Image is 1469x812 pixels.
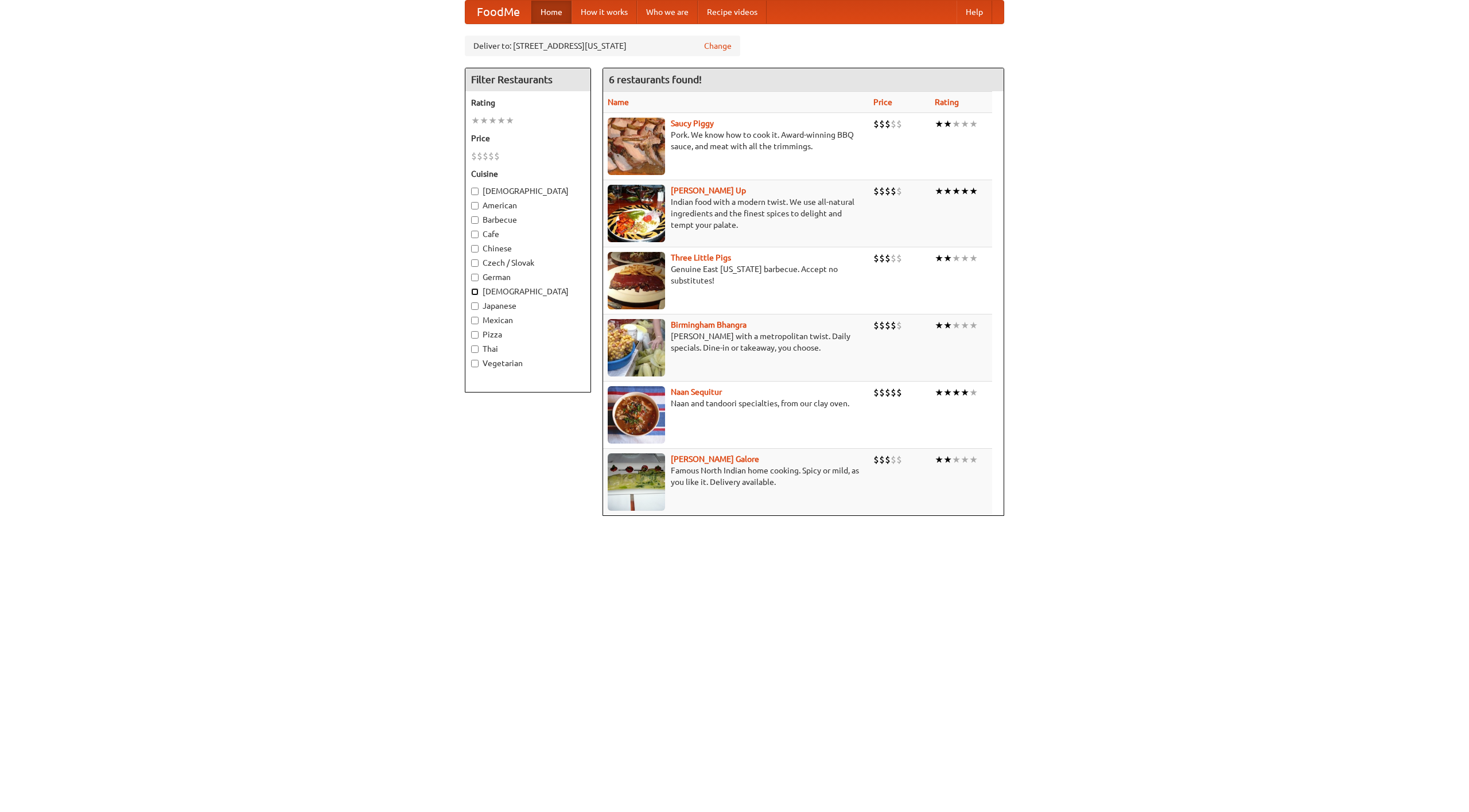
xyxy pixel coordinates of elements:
[506,114,514,127] li: ★
[873,252,879,265] li: $
[935,386,943,399] li: ★
[471,168,585,180] h5: Cuisine
[969,118,978,130] li: ★
[873,386,879,399] li: $
[608,129,864,152] p: Pork. We know how to cook it. Award-winning BBQ sauce, and meat with all the trimmings.
[952,453,961,466] li: ★
[572,1,637,24] a: How it works
[952,185,961,197] li: ★
[465,1,531,24] a: FoodMe
[465,68,590,91] h4: Filter Restaurants
[671,387,722,397] a: Naan Sequitur
[608,398,864,409] p: Naan and tandoori specialties, from our clay oven.
[471,343,585,355] label: Thai
[471,214,585,226] label: Barbecue
[896,118,902,130] li: $
[471,360,479,367] input: Vegetarian
[885,453,891,466] li: $
[935,98,959,107] a: Rating
[471,231,479,238] input: Cafe
[465,36,740,56] div: Deliver to: [STREET_ADDRESS][US_STATE]
[471,358,585,369] label: Vegetarian
[471,200,585,211] label: American
[477,150,483,162] li: $
[471,97,585,108] h5: Rating
[896,453,902,466] li: $
[935,118,943,130] li: ★
[494,150,500,162] li: $
[471,286,585,297] label: [DEMOGRAPHIC_DATA]
[471,314,585,326] label: Mexican
[671,253,731,262] a: Three Little Pigs
[609,74,702,85] ng-pluralize: 6 restaurants found!
[961,453,969,466] li: ★
[943,185,952,197] li: ★
[896,185,902,197] li: $
[608,319,665,376] img: bhangra.jpg
[885,319,891,332] li: $
[608,453,665,511] img: currygalore.jpg
[943,252,952,265] li: ★
[961,118,969,130] li: ★
[704,40,732,52] a: Change
[483,150,488,162] li: $
[471,288,479,296] input: [DEMOGRAPHIC_DATA]
[608,331,864,353] p: [PERSON_NAME] with a metropolitan twist. Daily specials. Dine-in or takeaway, you choose.
[943,386,952,399] li: ★
[873,118,879,130] li: $
[969,453,978,466] li: ★
[608,118,665,175] img: saucy.jpg
[879,319,885,332] li: $
[698,1,767,24] a: Recipe videos
[943,319,952,332] li: ★
[471,133,585,144] h5: Price
[471,228,585,240] label: Cafe
[943,118,952,130] li: ★
[885,118,891,130] li: $
[608,185,665,242] img: curryup.jpg
[873,319,879,332] li: $
[935,453,943,466] li: ★
[471,243,585,254] label: Chinese
[671,186,746,195] a: [PERSON_NAME] Up
[879,252,885,265] li: $
[896,319,902,332] li: $
[480,114,488,127] li: ★
[885,252,891,265] li: $
[671,119,714,128] a: Saucy Piggy
[471,271,585,283] label: German
[471,202,479,209] input: American
[471,274,479,281] input: German
[497,114,506,127] li: ★
[935,252,943,265] li: ★
[961,319,969,332] li: ★
[879,185,885,197] li: $
[471,345,479,353] input: Thai
[531,1,572,24] a: Home
[961,185,969,197] li: ★
[943,453,952,466] li: ★
[608,386,665,444] img: naansequitur.jpg
[671,320,747,329] a: Birmingham Bhangra
[471,317,479,324] input: Mexican
[471,150,477,162] li: $
[891,453,896,466] li: $
[885,185,891,197] li: $
[891,185,896,197] li: $
[885,386,891,399] li: $
[671,454,759,464] a: [PERSON_NAME] Galore
[891,252,896,265] li: $
[471,331,479,339] input: Pizza
[896,386,902,399] li: $
[471,302,479,310] input: Japanese
[471,216,479,224] input: Barbecue
[961,386,969,399] li: ★
[608,98,629,107] a: Name
[952,386,961,399] li: ★
[969,252,978,265] li: ★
